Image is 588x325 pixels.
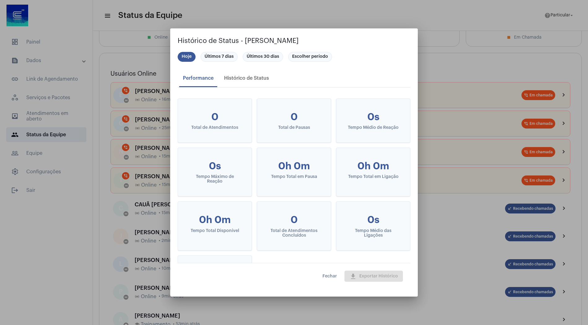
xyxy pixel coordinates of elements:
[267,111,321,123] div: 0
[188,125,242,130] div: Total de Atendimentos
[188,111,242,123] div: 0
[346,160,400,172] div: 0h 0m
[322,274,337,278] span: Fechar
[267,175,321,179] div: Tempo Total em Pausa
[188,229,242,233] div: Tempo Total Disponível
[178,52,196,62] mat-chip: Hoje
[183,75,214,81] div: Performance
[346,229,400,238] div: Tempo Médio das Ligações
[188,160,242,172] div: 0s
[346,214,400,226] div: 0s
[288,52,332,62] mat-chip: Escolher período
[178,51,410,63] mat-chip-list: Seleção de período
[318,271,342,282] button: Fechar
[349,273,357,280] mat-icon: download
[267,229,321,238] div: Total de Atendimentos Concluídos
[201,52,238,62] mat-chip: Últimos 7 dias
[349,274,398,278] span: Exportar Histórico
[346,111,400,123] div: 0s
[267,160,321,172] div: 0h 0m
[224,75,269,81] div: Histórico de Status
[243,52,283,62] mat-chip: Últimos 30 dias
[188,175,242,184] div: Tempo Máximo de Reação
[346,175,400,179] div: Tempo Total em Ligação
[267,214,321,226] div: 0
[344,271,403,282] button: Exportar Histórico
[188,214,242,226] div: 0h 0m
[267,125,321,130] div: Total de Pausas
[178,36,410,46] h2: Histórico de Status - [PERSON_NAME]
[346,125,400,130] div: Tempo Médio de Reação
